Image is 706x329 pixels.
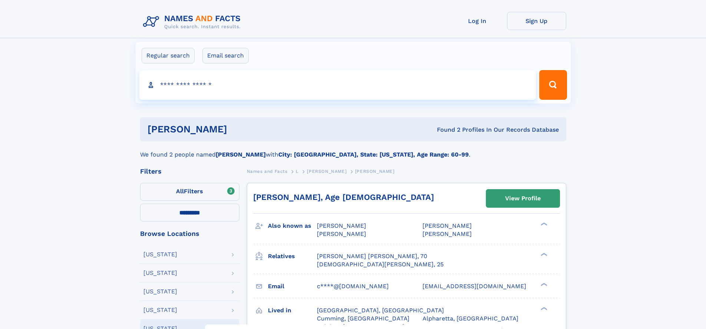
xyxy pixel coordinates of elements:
[422,283,526,290] span: [EMAIL_ADDRESS][DOMAIN_NAME]
[307,167,347,176] a: [PERSON_NAME]
[507,12,566,30] a: Sign Up
[202,48,249,63] label: Email search
[139,70,536,100] input: search input
[278,151,469,158] b: City: [GEOGRAPHIC_DATA], State: [US_STATE], Age Range: 60-99
[448,12,507,30] a: Log In
[143,270,177,276] div: [US_STATE]
[422,230,472,237] span: [PERSON_NAME]
[422,315,518,322] span: Alpharetta, [GEOGRAPHIC_DATA]
[539,306,548,311] div: ❯
[140,141,566,159] div: We found 2 people named with .
[539,222,548,227] div: ❯
[317,307,444,314] span: [GEOGRAPHIC_DATA], [GEOGRAPHIC_DATA]
[539,70,567,100] button: Search Button
[332,126,559,134] div: Found 2 Profiles In Our Records Database
[505,190,541,207] div: View Profile
[422,222,472,229] span: [PERSON_NAME]
[143,289,177,295] div: [US_STATE]
[355,169,395,174] span: [PERSON_NAME]
[317,260,444,269] a: [DEMOGRAPHIC_DATA][PERSON_NAME], 25
[539,252,548,257] div: ❯
[143,307,177,313] div: [US_STATE]
[140,183,239,201] label: Filters
[317,315,410,322] span: Cumming, [GEOGRAPHIC_DATA]
[317,222,366,229] span: [PERSON_NAME]
[307,169,347,174] span: [PERSON_NAME]
[296,169,299,174] span: L
[148,125,332,134] h1: [PERSON_NAME]
[317,252,427,260] a: [PERSON_NAME] [PERSON_NAME], 70
[268,304,317,317] h3: Lived in
[140,12,247,32] img: Logo Names and Facts
[247,167,288,176] a: Names and Facts
[268,280,317,293] h3: Email
[268,220,317,232] h3: Also known as
[216,151,266,158] b: [PERSON_NAME]
[253,193,434,202] a: [PERSON_NAME], Age [DEMOGRAPHIC_DATA]
[486,190,560,207] a: View Profile
[317,230,366,237] span: [PERSON_NAME]
[143,251,177,257] div: [US_STATE]
[296,167,299,176] a: L
[268,250,317,263] h3: Relatives
[176,188,184,195] span: All
[142,48,195,63] label: Regular search
[140,230,239,237] div: Browse Locations
[140,168,239,175] div: Filters
[539,282,548,287] div: ❯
